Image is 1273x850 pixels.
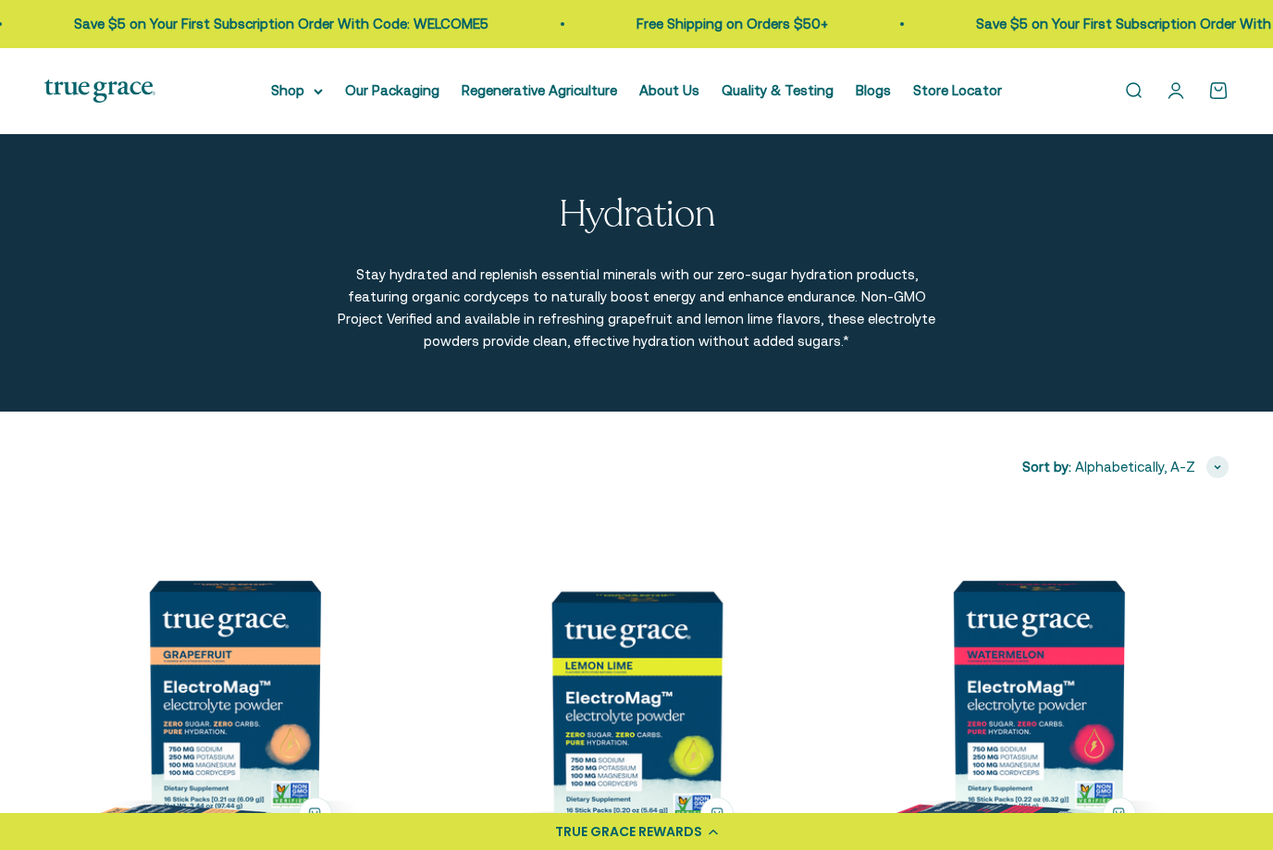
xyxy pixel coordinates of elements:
a: Free Shipping on Orders $50+ [622,16,813,31]
a: Store Locator [913,82,1002,98]
a: Blogs [856,82,891,98]
summary: Shop [271,80,323,102]
p: Hydration [559,193,714,234]
button: + Quick add [700,797,734,831]
p: Stay hydrated and replenish essential minerals with our zero-sugar hydration products, featuring ... [336,264,937,352]
p: Save $5 on Your First Subscription Order With Code: WELCOME5 [59,13,474,35]
button: + Quick add [299,797,332,831]
a: About Us [639,82,699,98]
span: Sort by: [1022,456,1071,478]
span: Alphabetically, A-Z [1075,456,1195,478]
a: Our Packaging [345,82,439,98]
button: Alphabetically, A-Z [1075,456,1229,478]
a: Quality & Testing [722,82,834,98]
button: + Quick add [1103,797,1136,831]
a: Regenerative Agriculture [462,82,617,98]
div: TRUE GRACE REWARDS [555,822,702,842]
